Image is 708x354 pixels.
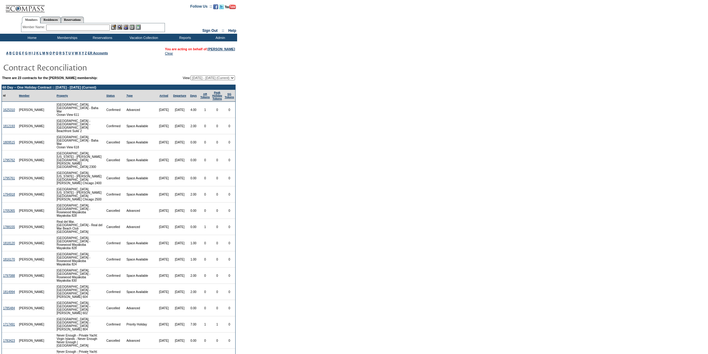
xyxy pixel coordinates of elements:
[69,51,71,55] a: U
[22,17,41,23] a: Members
[2,76,98,80] b: There are 23 contracts for the [PERSON_NAME] membership:
[223,300,235,316] td: 0
[23,25,46,30] div: Member Name:
[125,118,156,134] td: Space Available
[18,268,46,284] td: [PERSON_NAME]
[200,93,210,99] a: ARTokens
[105,203,125,219] td: Cancelled
[223,150,235,170] td: 0
[53,51,55,55] a: P
[199,219,211,235] td: 1
[105,235,125,251] td: Confirmed
[188,203,199,219] td: 0.00
[3,141,15,144] a: 1809515
[156,203,171,219] td: [DATE]
[123,25,129,30] img: Impersonate
[55,170,105,186] td: [GEOGRAPHIC_DATA], [US_STATE] - [PERSON_NAME][GEOGRAPHIC_DATA] [PERSON_NAME] Chicago 2400
[125,300,156,316] td: Advanced
[153,75,235,80] td: View:
[18,251,46,268] td: [PERSON_NAME]
[223,203,235,219] td: 0
[211,118,224,134] td: 0
[211,203,224,219] td: 0
[2,90,18,102] td: Id
[55,268,105,284] td: [GEOGRAPHIC_DATA], [GEOGRAPHIC_DATA] - Rosewood Mayakoba Mayakoba 830
[18,300,46,316] td: [PERSON_NAME]
[172,150,188,170] td: [DATE]
[172,203,188,219] td: [DATE]
[172,186,188,203] td: [DATE]
[219,4,224,9] img: Follow us on Twitter
[55,186,105,203] td: [GEOGRAPHIC_DATA], [US_STATE] - [PERSON_NAME][GEOGRAPHIC_DATA] [PERSON_NAME] Chicago 2500
[172,316,188,333] td: [DATE]
[199,268,211,284] td: 0
[212,91,222,100] a: Peak HolidayTokens
[16,51,18,55] a: D
[105,284,125,300] td: Confirmed
[3,124,15,128] a: 1812193
[172,268,188,284] td: [DATE]
[223,170,235,186] td: 0
[159,94,168,97] a: Arrival
[125,251,156,268] td: Space Available
[56,51,58,55] a: Q
[172,300,188,316] td: [DATE]
[18,170,46,186] td: [PERSON_NAME]
[75,51,78,55] a: W
[55,251,105,268] td: [GEOGRAPHIC_DATA], [GEOGRAPHIC_DATA] - Rosewood Mayakoba Mayakoba 824
[119,34,167,41] td: Vacation Collection
[188,134,199,150] td: 0.00
[211,170,224,186] td: 0
[173,94,186,97] a: Departure
[188,268,199,284] td: 2.00
[105,102,125,118] td: Confirmed
[105,300,125,316] td: Cancelled
[3,108,15,112] a: 1625310
[55,134,105,150] td: [GEOGRAPHIC_DATA], [GEOGRAPHIC_DATA] - Baha Mar Ocean View 618
[219,6,224,10] a: Follow us on Twitter
[19,94,30,97] a: Member
[18,186,46,203] td: [PERSON_NAME]
[36,51,39,55] a: K
[129,25,135,30] img: Reservations
[156,186,171,203] td: [DATE]
[65,51,68,55] a: T
[136,25,141,30] img: b_calculator.gif
[213,4,218,9] img: Become our fan on Facebook
[199,186,211,203] td: 0
[188,235,199,251] td: 1.00
[223,251,235,268] td: 0
[211,251,224,268] td: 0
[156,219,171,235] td: [DATE]
[125,284,156,300] td: Space Available
[211,268,224,284] td: 0
[223,316,235,333] td: 0
[105,170,125,186] td: Cancelled
[40,17,61,23] a: Residences
[39,51,41,55] a: L
[199,251,211,268] td: 0
[188,300,199,316] td: 0.00
[3,274,15,277] a: 1797088
[125,268,156,284] td: Space Available
[188,316,199,333] td: 7.00
[6,51,8,55] a: A
[225,6,236,10] a: Subscribe to our YouTube Channel
[208,47,235,51] a: [PERSON_NAME]
[105,186,125,203] td: Confirmed
[223,333,235,349] td: 0
[126,94,132,97] a: Type
[199,118,211,134] td: 0
[165,47,235,51] span: You are acting on behalf of:
[28,51,31,55] a: H
[199,203,211,219] td: 0
[172,333,188,349] td: [DATE]
[125,235,156,251] td: Space Available
[55,203,105,219] td: [GEOGRAPHIC_DATA], [GEOGRAPHIC_DATA] - Rosewood Mayakoba Mayakoba 828
[55,150,105,170] td: [GEOGRAPHIC_DATA], [US_STATE] - [PERSON_NAME][GEOGRAPHIC_DATA] [PERSON_NAME] [GEOGRAPHIC_DATA] 2300
[211,186,224,203] td: 0
[156,134,171,150] td: [DATE]
[82,51,84,55] a: Y
[172,170,188,186] td: [DATE]
[172,284,188,300] td: [DATE]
